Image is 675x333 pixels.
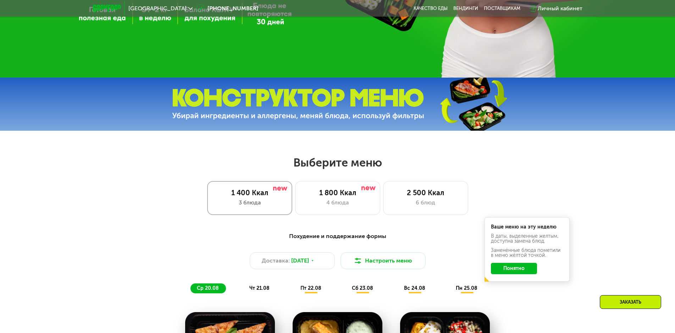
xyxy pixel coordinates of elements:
h2: Выберите меню [23,156,652,170]
span: [GEOGRAPHIC_DATA] [128,6,187,11]
div: 2 500 Ккал [391,188,461,197]
span: сб 23.08 [352,285,373,291]
button: Понятно [491,263,537,274]
div: Похудение и поддержание формы [128,232,548,241]
button: Настроить меню [341,252,426,269]
div: Ваше меню на эту неделю [491,225,563,230]
a: Вендинги [453,6,478,11]
span: вс 24.08 [404,285,425,291]
a: [PHONE_NUMBER] [196,4,258,13]
div: Заменённые блюда пометили в меню жёлтой точкой. [491,248,563,258]
span: пт 22.08 [300,285,321,291]
div: 1 800 Ккал [303,188,373,197]
div: 3 блюда [215,198,285,207]
div: 6 блюд [391,198,461,207]
span: Доставка: [262,256,290,265]
div: Заказать [600,295,661,309]
div: 4 блюда [303,198,373,207]
span: [DATE] [291,256,309,265]
div: В даты, выделенные желтым, доступна замена блюд. [491,234,563,244]
div: поставщикам [484,6,520,11]
span: ср 20.08 [197,285,219,291]
a: Качество еды [414,6,448,11]
div: Личный кабинет [538,4,582,13]
span: пн 25.08 [456,285,477,291]
span: чт 21.08 [249,285,270,291]
div: 1 400 Ккал [215,188,285,197]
